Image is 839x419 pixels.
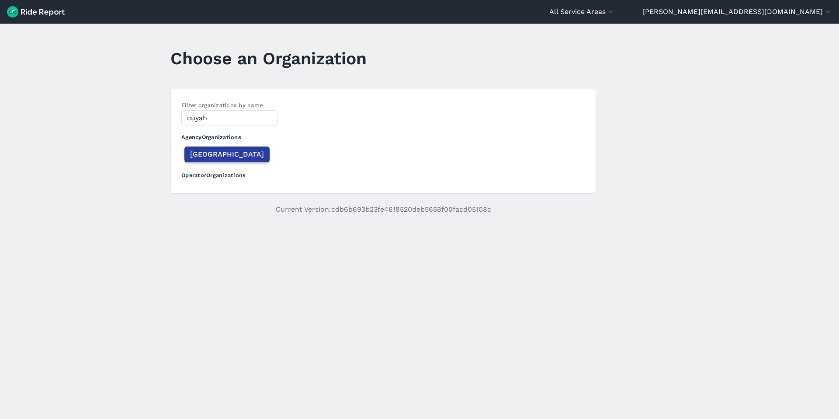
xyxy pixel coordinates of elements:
p: Current Version: cdb6b693b23fe4618520deb5658f00facd05108c [170,204,596,215]
img: Ride Report [7,6,65,17]
h3: Operator Organizations [181,164,585,183]
h3: Agency Organizations [181,126,585,145]
button: [GEOGRAPHIC_DATA] [184,147,270,162]
input: Filter by name [181,110,277,126]
button: [PERSON_NAME][EMAIL_ADDRESS][DOMAIN_NAME] [642,7,832,17]
span: [GEOGRAPHIC_DATA] [190,149,264,160]
label: Filter organizations by name [181,102,263,108]
h1: Choose an Organization [170,46,367,70]
button: All Service Areas [549,7,615,17]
